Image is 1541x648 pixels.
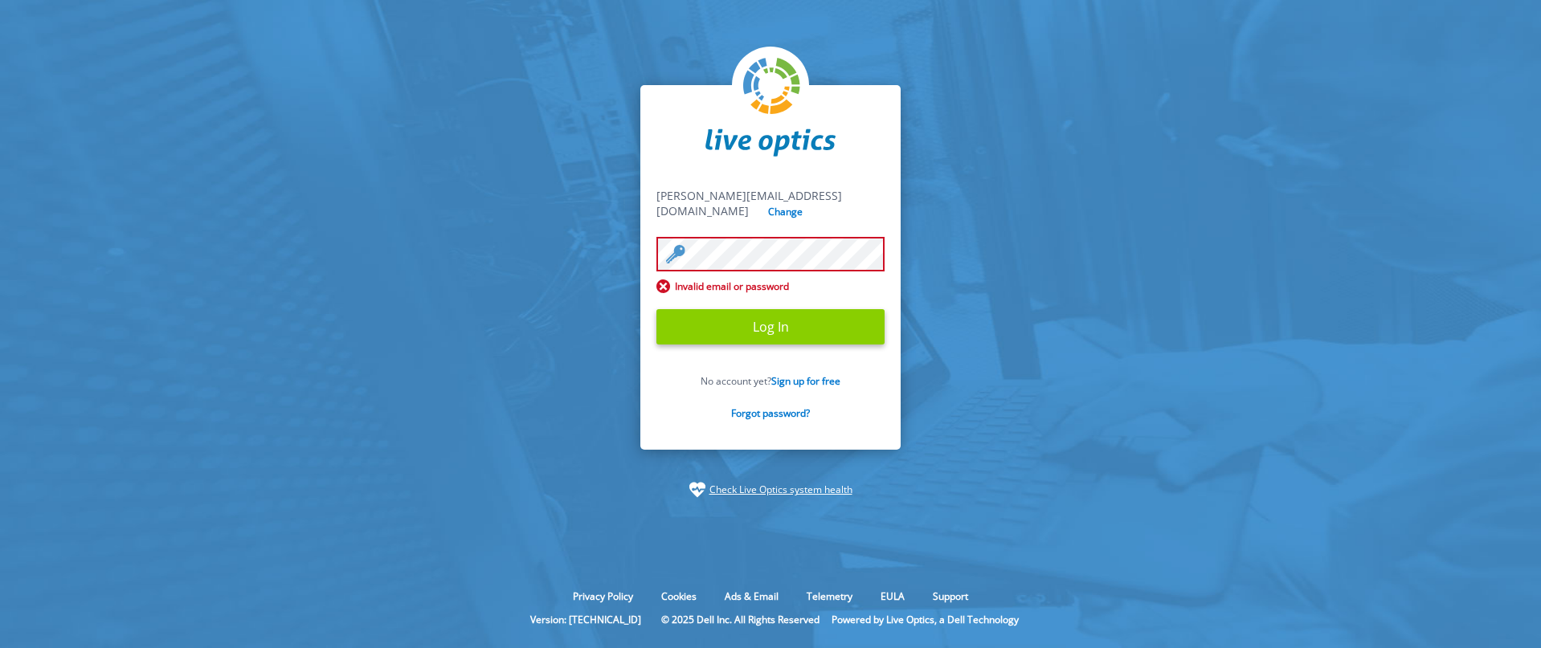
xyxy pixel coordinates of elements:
[771,374,840,388] a: Sign up for free
[795,589,865,603] a: Telemetry
[656,374,885,388] p: No account yet?
[713,589,791,603] a: Ads & Email
[656,188,842,218] span: [PERSON_NAME][EMAIL_ADDRESS][DOMAIN_NAME]
[656,309,885,344] input: Log In
[832,613,1019,626] li: Powered by Live Optics, a Dell Technology
[705,128,836,157] img: liveoptics-word.svg
[653,613,828,626] li: © 2025 Dell Inc. All Rights Reserved
[561,589,645,603] a: Privacy Policy
[709,482,852,498] a: Check Live Optics system health
[765,204,807,219] input: Change
[921,589,980,603] a: Support
[522,613,649,626] li: Version: [TECHNICAL_ID]
[731,406,810,420] a: Forgot password?
[689,482,705,498] img: status-check-icon.svg
[869,589,917,603] a: EULA
[743,58,801,116] img: liveoptics-logo.svg
[649,589,709,603] a: Cookies
[656,279,885,293] span: Invalid email or password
